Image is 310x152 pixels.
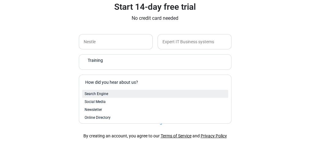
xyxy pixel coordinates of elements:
[79,2,232,12] h3: Start 14-day free trial
[155,120,191,125] a: Login to DeckLinks
[88,57,103,64] span: Training
[85,99,106,104] span: Social Media
[79,15,232,22] p: No credit card needed
[85,91,108,97] span: Search Engine
[201,133,227,138] a: Privacy Policy
[85,115,111,120] span: Online Directory
[85,107,102,112] span: Newsletter
[158,34,232,49] input: Enter your job title
[79,34,153,49] input: Enter your company name
[83,133,227,139] div: By creating an account, you agree to our and
[85,79,228,86] div: How did you hear about us?
[161,133,191,138] a: Terms of Service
